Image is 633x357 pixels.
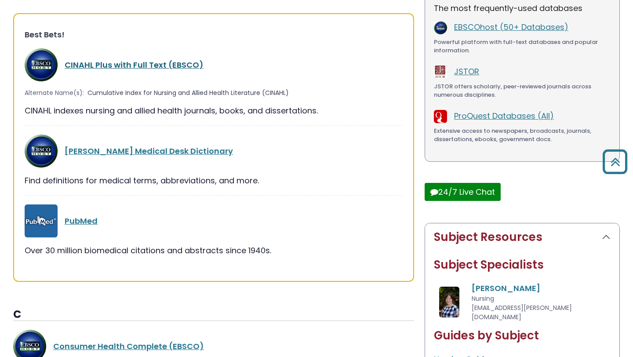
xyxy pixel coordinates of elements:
[454,66,479,77] a: JSTOR
[434,127,611,144] div: Extensive access to newspapers, broadcasts, journals, dissertations, ebooks, government docs.
[454,110,554,121] a: ProQuest Databases (All)
[472,283,540,294] a: [PERSON_NAME]
[434,329,611,342] h2: Guides by Subject
[87,88,289,98] span: Cumulative Index for Nursing and Allied Health Literature (CINAHL)
[425,183,501,201] button: 24/7 Live Chat
[25,30,403,40] h3: Best Bets!
[65,59,204,70] a: CINAHL Plus with Full Text (EBSCO)
[25,105,403,117] div: CINAHL indexes nursing and allied health journals, books, and dissertations.
[53,341,204,352] a: Consumer Health Complete (EBSCO)
[25,175,403,186] div: Find definitions for medical terms, abbreviations, and more.
[25,244,403,256] div: Over 30 million biomedical citations and abstracts since 1940s.
[434,38,611,55] div: Powerful platform with full-text databases and popular information.
[439,287,460,317] img: Amanda Matthysse
[425,223,619,251] button: Subject Resources
[599,153,631,170] a: Back to Top
[434,2,611,14] p: The most frequently-used databases
[65,215,98,226] a: PubMed
[434,258,611,272] h2: Subject Specialists
[65,146,233,157] a: [PERSON_NAME] Medical Desk Dictionary
[472,294,494,303] span: Nursing
[454,22,568,33] a: EBSCOhost (50+ Databases)
[13,308,414,321] h3: C
[472,303,572,321] span: [EMAIL_ADDRESS][PERSON_NAME][DOMAIN_NAME]
[434,82,611,99] div: JSTOR offers scholarly, peer-reviewed journals across numerous disciplines.
[25,88,84,98] span: Alternate Name(s):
